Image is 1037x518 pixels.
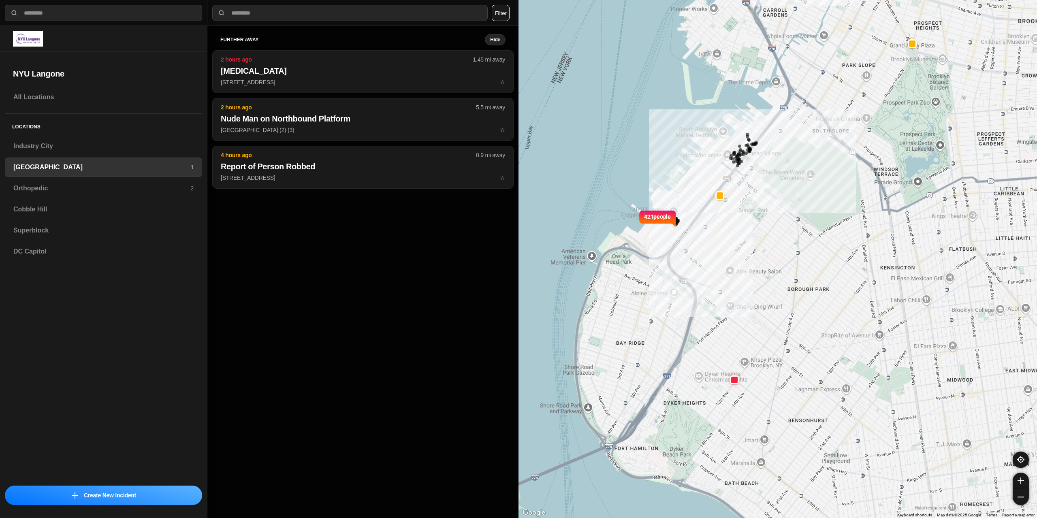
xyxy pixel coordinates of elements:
button: Keyboard shortcuts [897,512,932,518]
p: [STREET_ADDRESS] [221,174,505,182]
img: logo [13,31,43,47]
a: Superblock [5,221,202,240]
h3: Industry City [13,141,194,151]
a: Open this area in Google Maps (opens a new window) [521,507,547,518]
h5: further away [220,36,485,43]
button: zoom-out [1013,489,1029,505]
img: search [218,9,226,17]
button: iconCreate New Incident [5,486,202,505]
button: recenter [1013,452,1029,468]
h5: Locations [5,114,202,136]
a: Report a map error [1002,513,1035,517]
a: [GEOGRAPHIC_DATA]1 [5,158,202,177]
span: Map data ©2025 Google [937,513,981,517]
p: 5.5 mi away [476,103,505,111]
button: Filter [492,5,510,21]
img: search [10,9,18,17]
p: 0.9 mi away [476,151,505,159]
a: 2 hours ago1.45 mi away[MEDICAL_DATA][STREET_ADDRESS]star [212,79,514,85]
p: 1 [190,163,194,171]
button: 2 hours ago1.45 mi away[MEDICAL_DATA][STREET_ADDRESS]star [212,50,514,93]
a: Cobble Hill [5,200,202,219]
p: 2 hours ago [221,55,473,64]
h3: Orthopedic [13,183,190,193]
p: [STREET_ADDRESS] [221,78,505,86]
small: Hide [490,36,500,43]
h3: Superblock [13,226,194,235]
a: 2 hours ago5.5 mi awayNude Man on Northbound Platform[GEOGRAPHIC_DATA] (2) (3)star [212,126,514,133]
button: 2 hours ago5.5 mi awayNude Man on Northbound Platform[GEOGRAPHIC_DATA] (2) (3)star [212,98,514,141]
img: recenter [1017,456,1024,463]
h2: [MEDICAL_DATA] [221,65,505,77]
h2: Report of Person Robbed [221,161,505,172]
h2: NYU Langone [13,68,194,79]
p: Create New Incident [84,491,136,499]
h2: Nude Man on Northbound Platform [221,113,505,124]
a: 4 hours ago0.9 mi awayReport of Person Robbed[STREET_ADDRESS]star [212,174,514,181]
p: 421 people [644,212,671,230]
img: zoom-in [1018,477,1024,484]
img: icon [72,492,78,499]
span: star [500,79,505,85]
p: 2 hours ago [221,103,476,111]
p: 4 hours ago [221,151,476,159]
p: 2 [190,184,194,192]
h3: Cobble Hill [13,205,194,214]
button: Hide [485,34,506,45]
a: All Locations [5,87,202,107]
a: DC Capitol [5,242,202,261]
p: [GEOGRAPHIC_DATA] (2) (3) [221,126,505,134]
img: notch [671,209,677,227]
button: zoom-in [1013,473,1029,489]
button: 4 hours ago0.9 mi awayReport of Person Robbed[STREET_ADDRESS]star [212,146,514,189]
span: star [500,127,505,133]
h3: DC Capitol [13,247,194,256]
h3: All Locations [13,92,194,102]
img: zoom-out [1018,494,1024,500]
a: Industry City [5,136,202,156]
span: star [500,175,505,181]
p: 1.45 mi away [473,55,505,64]
img: Google [521,507,547,518]
a: Terms [986,513,997,517]
img: notch [638,209,644,227]
h3: [GEOGRAPHIC_DATA] [13,162,190,172]
a: Orthopedic2 [5,179,202,198]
